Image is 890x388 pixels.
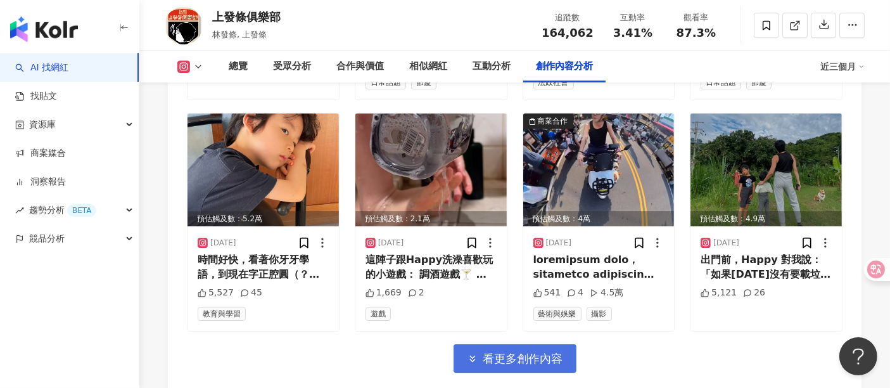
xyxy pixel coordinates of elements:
div: 4.5萬 [590,287,623,299]
img: KOL Avatar [165,6,203,44]
span: 競品分析 [29,224,65,253]
div: 總覽 [229,59,248,74]
span: 164,062 [542,26,594,39]
div: 觀看率 [672,11,720,24]
div: [DATE] [713,238,739,249]
div: [DATE] [378,238,404,249]
div: 受眾分析 [273,59,311,74]
div: 商業合作 [538,115,568,127]
div: 合作與價值 [336,59,384,74]
img: post-image [355,113,507,226]
span: 87.3% [677,27,716,39]
span: 看更多創作內容 [483,352,563,366]
div: 26 [743,287,765,299]
div: 5,527 [198,287,234,299]
img: logo [10,16,78,42]
span: 資源庫 [29,110,56,139]
div: 這陣子跟Happy洗澡喜歡玩的小遊戲： 調酒遊戲🍸 我會把一些用到剩 1/8-1/9的沐浴乳跟洗髮乳放一排 他會在洗澡時，拿他的透明[PERSON_NAME]漱口杯 隨意的特調他喜歡的口味搭配 ... [366,253,497,281]
div: 預估觸及數：4萬 [523,211,675,227]
div: 預估觸及數：4.9萬 [690,211,842,227]
div: 時間好快，看著你牙牙學語，到現在字正腔圓（？） 時間好慢，看著以前的影片，彷彿是[DATE]一樣。 [198,253,329,281]
span: 攝影 [587,307,612,321]
div: 45 [240,287,262,299]
span: 趨勢分析 [29,196,96,224]
span: 節慶 [411,75,436,89]
div: 互動分析 [473,59,511,74]
div: loremipsum dolo，sitametco adipiscin～ elITSED319doeI5✨ tem「in、utla」 ETDOL223 M1aliquaenim adminimv... [533,253,664,281]
div: 4 [567,287,583,299]
div: 1,669 [366,287,402,299]
span: 節慶 [746,75,772,89]
div: 預估觸及數：5.2萬 [188,211,339,227]
button: 看更多創作內容 [454,344,576,373]
div: 創作內容分析 [536,59,593,74]
a: 洞察報告 [15,176,66,188]
div: 互動率 [609,11,657,24]
iframe: Help Scout Beacon - Open [839,337,877,375]
img: post-image [188,113,339,226]
a: searchAI 找網紅 [15,61,68,74]
span: 藝術與娛樂 [533,307,582,321]
div: 出門前，Happy 對我說： 「如果[DATE]沒有要載垃圾就完美了！」 （我每天都會在出門前把全家垃圾清好，順便載去垃圾場丟，所以機車前面會多一個垃圾袋位子，他覺得很擠） 我對他說：「人生就是... [701,253,832,281]
div: 上發條俱樂部 [212,9,281,25]
img: post-image [523,113,675,226]
span: 法政社會 [533,75,574,89]
span: 林發條, 上發條 [212,30,267,39]
div: 541 [533,287,561,299]
div: 追蹤數 [542,11,594,24]
div: 近三個月 [820,56,865,77]
span: 教育與學習 [198,307,246,321]
div: post-image預估觸及數：4.9萬 [690,113,842,226]
a: 商案媒合 [15,147,66,160]
div: post-image預估觸及數：2.1萬 [355,113,507,226]
div: 2 [408,287,424,299]
span: 遊戲 [366,307,391,321]
div: 5,121 [701,287,737,299]
div: [DATE] [546,238,572,249]
div: 預估觸及數：2.1萬 [355,211,507,227]
span: 日常話題 [701,75,741,89]
div: 相似網紅 [409,59,447,74]
div: post-image預估觸及數：5.2萬 [188,113,339,226]
img: post-image [690,113,842,226]
div: post-image商業合作預估觸及數：4萬 [523,113,675,226]
span: 日常話題 [366,75,406,89]
div: BETA [67,204,96,217]
a: 找貼文 [15,90,57,103]
div: [DATE] [210,238,236,249]
span: 3.41% [613,27,652,39]
span: rise [15,206,24,215]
